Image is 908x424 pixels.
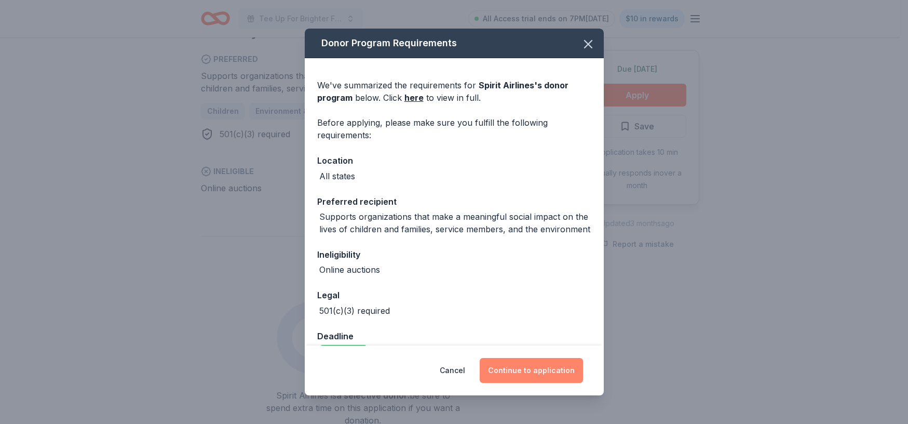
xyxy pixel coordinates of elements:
[319,304,390,317] div: 501(c)(3) required
[317,116,591,141] div: Before applying, please make sure you fulfill the following requirements:
[319,263,380,276] div: Online auctions
[317,248,591,261] div: Ineligibility
[404,91,424,104] a: here
[305,29,604,58] div: Donor Program Requirements
[319,210,591,235] div: Supports organizations that make a meaningful social impact on the lives of children and families...
[317,288,591,302] div: Legal
[319,170,355,182] div: All states
[317,329,591,343] div: Deadline
[317,154,591,167] div: Location
[317,195,591,208] div: Preferred recipient
[317,79,591,104] div: We've summarized the requirements for below. Click to view in full.
[440,358,465,383] button: Cancel
[480,358,583,383] button: Continue to application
